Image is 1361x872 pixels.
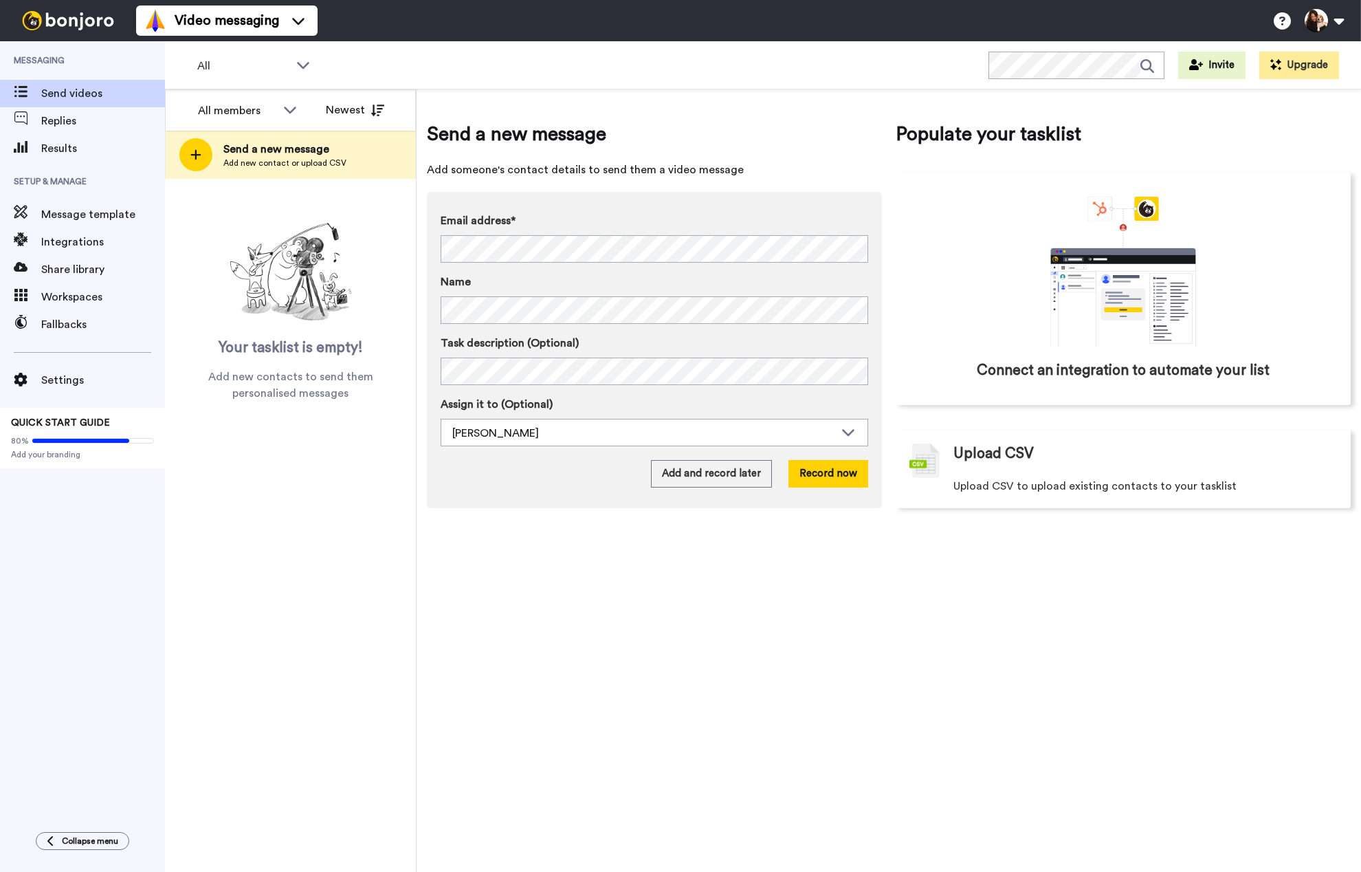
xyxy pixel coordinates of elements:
span: Send videos [41,85,165,102]
span: Collapse menu [62,836,118,847]
span: Add someone's contact details to send them a video message [427,162,882,178]
button: Collapse menu [36,832,129,850]
button: Newest [316,96,395,124]
span: Add new contact or upload CSV [223,157,346,168]
img: csv-grey.png [909,444,940,478]
label: Assign it to (Optional) [441,396,868,413]
span: Connect an integration to automate your list [977,360,1270,381]
span: Your tasklist is empty! [219,338,363,358]
label: Task description (Optional) [441,335,868,351]
span: 80% [11,435,29,446]
span: Upload CSV [953,444,1034,464]
div: animation [1020,197,1226,347]
span: Share library [41,261,165,278]
span: Replies [41,113,165,129]
span: Add your branding [11,449,154,460]
span: Name [441,274,471,290]
span: Add new contacts to send them personalised messages [186,369,395,402]
button: Add and record later [651,460,772,488]
span: Settings [41,372,165,389]
span: Workspaces [41,289,165,305]
span: Results [41,140,165,157]
span: All [197,58,289,74]
span: Send a new message [427,120,882,148]
label: Email address* [441,212,868,229]
span: QUICK START GUIDE [11,418,110,428]
span: Fallbacks [41,316,165,333]
div: All members [198,102,276,119]
span: Integrations [41,234,165,250]
div: [PERSON_NAME] [452,425,834,442]
span: Send a new message [223,141,346,157]
button: Record now [788,460,868,488]
img: bj-logo-header-white.svg [16,11,120,30]
button: Invite [1178,52,1246,79]
span: Populate your tasklist [896,120,1351,148]
span: Upload CSV to upload existing contacts to your tasklist [953,478,1237,494]
span: Message template [41,206,165,223]
img: vm-color.svg [144,10,166,32]
span: Video messaging [175,11,279,30]
img: ready-set-action.png [222,217,359,327]
button: Upgrade [1259,52,1339,79]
